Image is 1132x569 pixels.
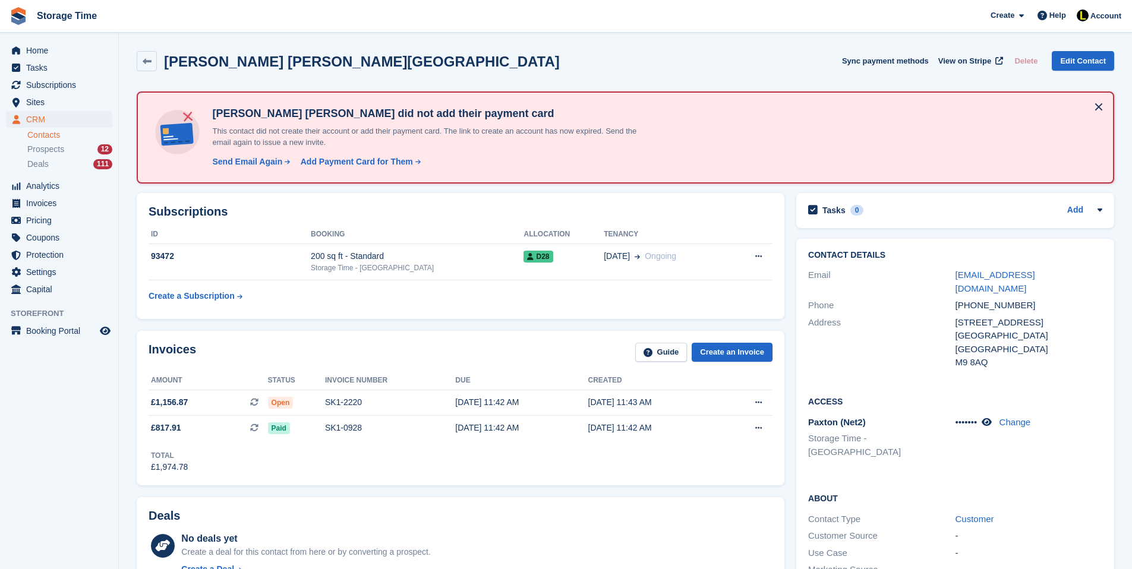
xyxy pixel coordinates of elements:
div: [GEOGRAPHIC_DATA] [956,343,1102,356]
a: Create an Invoice [692,343,772,362]
span: Subscriptions [26,77,97,93]
span: Storefront [11,308,118,320]
div: Phone [808,299,955,312]
a: menu [6,94,112,110]
span: Settings [26,264,97,280]
a: menu [6,59,112,76]
div: Storage Time - [GEOGRAPHIC_DATA] [311,263,524,273]
span: View on Stripe [938,55,991,67]
div: M9 8AQ [956,356,1102,369]
h2: About [808,492,1102,504]
a: Contacts [27,129,112,141]
a: menu [6,111,112,128]
th: Allocation [524,225,604,244]
th: Invoice number [325,371,455,390]
div: Email [808,268,955,295]
div: - [956,546,1102,560]
span: Protection [26,246,97,263]
div: Use Case [808,546,955,560]
h2: [PERSON_NAME] [PERSON_NAME][GEOGRAPHIC_DATA] [164,53,560,69]
a: menu [6,178,112,194]
span: Paxton (Net2) [808,417,866,427]
th: ID [149,225,311,244]
a: menu [6,195,112,211]
div: Add Payment Card for Them [301,156,413,168]
div: [DATE] 11:42 AM [588,422,721,434]
a: Add [1067,204,1083,217]
a: menu [6,323,112,339]
a: Guide [635,343,688,362]
div: 93472 [149,250,311,263]
h2: Contact Details [808,251,1102,260]
div: Address [808,316,955,369]
h2: Access [808,395,1102,407]
div: [DATE] 11:42 AM [455,396,588,409]
span: Booking Portal [26,323,97,339]
th: Status [268,371,325,390]
div: [STREET_ADDRESS] [956,316,1102,330]
a: menu [6,264,112,280]
a: Add Payment Card for Them [296,156,422,168]
div: [GEOGRAPHIC_DATA] [956,329,1102,343]
span: Analytics [26,178,97,194]
th: Tenancy [604,225,729,244]
img: Laaibah Sarwar [1077,10,1089,21]
span: D28 [524,251,553,263]
div: 0 [850,205,864,216]
span: £1,156.87 [151,396,188,409]
h4: [PERSON_NAME] [PERSON_NAME] did not add their payment card [207,107,653,121]
a: Customer [956,514,994,524]
span: Deals [27,159,49,170]
span: £817.91 [151,422,181,434]
span: Open [268,397,294,409]
a: menu [6,281,112,298]
span: Capital [26,281,97,298]
div: 12 [97,144,112,154]
img: no-card-linked-e7822e413c904bf8b177c4d89f31251c4716f9871600ec3ca5bfc59e148c83f4.svg [152,107,203,157]
span: Paid [268,422,290,434]
p: This contact did not create their account or add their payment card. The link to create an accoun... [207,125,653,148]
span: Account [1090,10,1121,22]
h2: Subscriptions [149,205,772,219]
th: Due [455,371,588,390]
a: Deals 111 [27,158,112,170]
div: [DATE] 11:43 AM [588,396,721,409]
div: SK1-2220 [325,396,455,409]
a: menu [6,246,112,263]
div: Send Email Again [212,156,282,168]
span: Create [991,10,1014,21]
span: Coupons [26,229,97,246]
span: Invoices [26,195,97,211]
span: [DATE] [604,250,630,263]
th: Booking [311,225,524,244]
span: ••••••• [956,417,978,427]
h2: Deals [149,509,180,523]
div: Create a deal for this contact from here or by converting a prospect. [181,546,430,558]
div: No deals yet [181,532,430,546]
span: CRM [26,111,97,128]
h2: Tasks [822,205,846,216]
div: Total [151,450,188,461]
a: Change [999,417,1031,427]
div: [DATE] 11:42 AM [455,422,588,434]
a: View on Stripe [934,51,1005,71]
a: [EMAIL_ADDRESS][DOMAIN_NAME] [956,270,1035,293]
span: Ongoing [645,251,676,261]
a: menu [6,212,112,229]
a: Preview store [98,324,112,338]
li: Storage Time - [GEOGRAPHIC_DATA] [808,432,955,459]
div: [PHONE_NUMBER] [956,299,1102,312]
div: - [956,529,1102,543]
a: menu [6,42,112,59]
th: Amount [149,371,268,390]
button: Sync payment methods [842,51,929,71]
div: Create a Subscription [149,290,235,302]
a: Edit Contact [1052,51,1114,71]
button: Delete [1010,51,1042,71]
div: Customer Source [808,529,955,543]
h2: Invoices [149,343,196,362]
span: Pricing [26,212,97,229]
a: menu [6,229,112,246]
span: Prospects [27,144,64,155]
a: menu [6,77,112,93]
